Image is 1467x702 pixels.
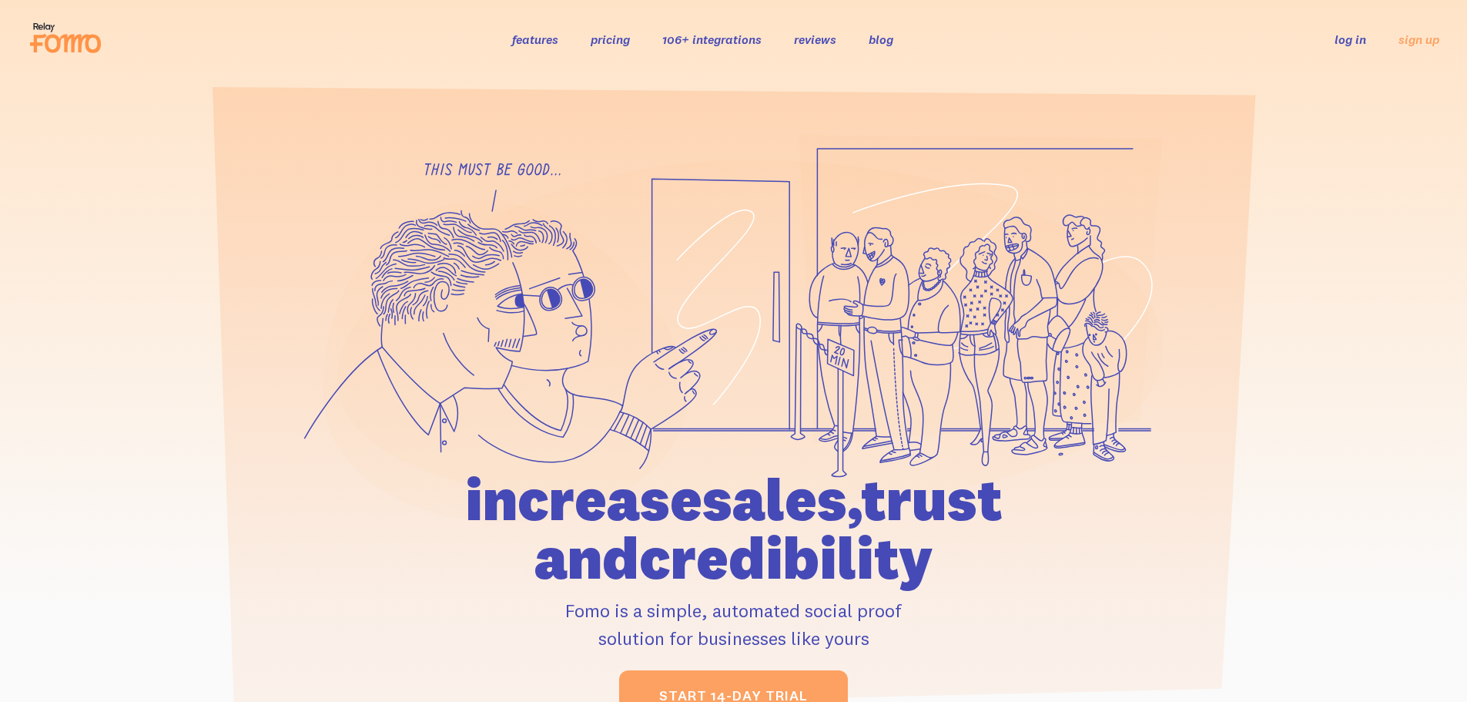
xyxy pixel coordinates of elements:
p: Fomo is a simple, automated social proof solution for businesses like yours [377,596,1090,652]
a: reviews [794,32,836,47]
a: log in [1335,32,1366,47]
a: blog [869,32,893,47]
a: 106+ integrations [662,32,762,47]
a: sign up [1398,32,1439,48]
a: features [512,32,558,47]
a: pricing [591,32,630,47]
h1: increase sales, trust and credibility [377,470,1090,587]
